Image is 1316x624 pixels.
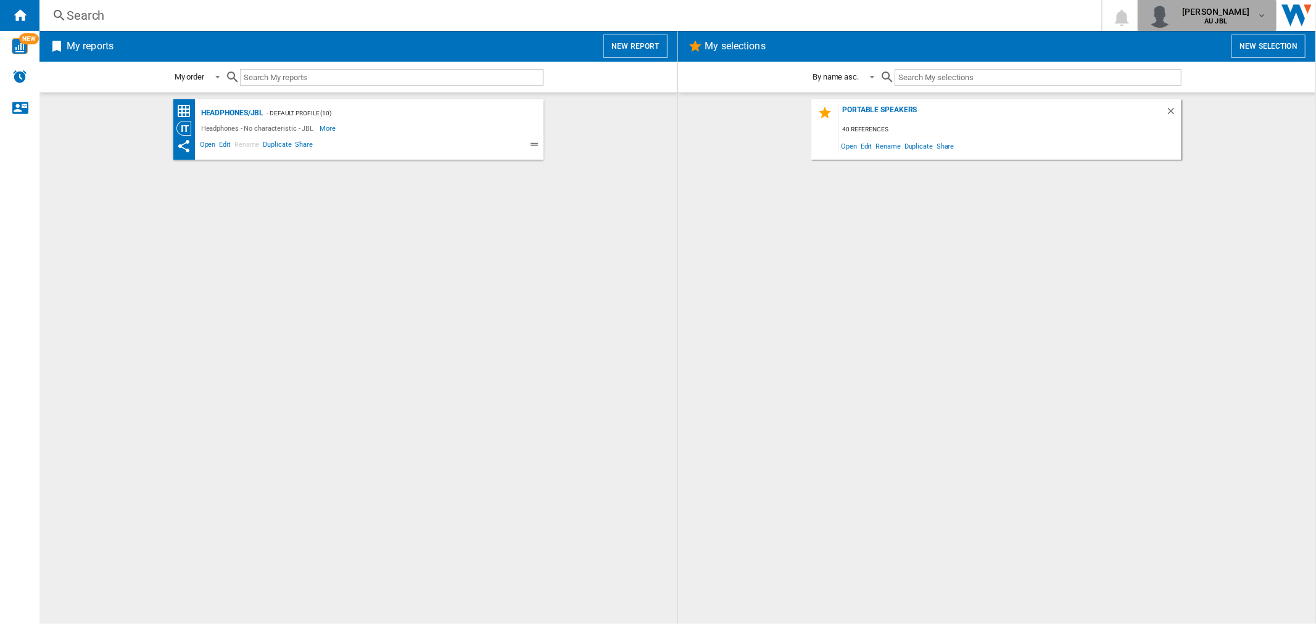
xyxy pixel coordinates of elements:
div: Portable Speakers [839,105,1165,122]
input: Search My reports [240,69,544,86]
span: Edit [217,139,233,154]
h2: My reports [64,35,116,58]
div: - Default profile (10) [263,105,518,121]
span: Edit [859,138,874,154]
span: Duplicate [261,139,293,154]
div: Category View [176,121,198,136]
img: wise-card.svg [12,38,28,54]
div: Price Matrix [176,104,198,119]
b: AU JBL [1204,17,1227,25]
input: Search My selections [895,69,1182,86]
h2: My selections [703,35,768,58]
ng-md-icon: This report has been shared with you [176,139,191,154]
img: profile.jpg [1148,3,1172,28]
span: Share [293,139,315,154]
span: Open [839,138,859,154]
div: Headphones - No characteristic - JBL [198,121,320,136]
img: alerts-logo.svg [12,69,27,84]
div: 40 references [839,122,1182,138]
div: Delete [1165,105,1182,122]
span: Open [198,139,218,154]
div: My order [175,72,204,81]
span: More [320,121,337,136]
div: Headphones/JBL [198,105,264,121]
span: [PERSON_NAME] [1182,6,1249,18]
span: NEW [19,33,39,44]
span: Duplicate [903,138,935,154]
div: Search [67,7,1069,24]
span: Rename [874,138,902,154]
button: New report [603,35,667,58]
span: Share [935,138,956,154]
div: By name asc. [813,72,859,81]
span: Rename [233,139,261,154]
button: New selection [1231,35,1306,58]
